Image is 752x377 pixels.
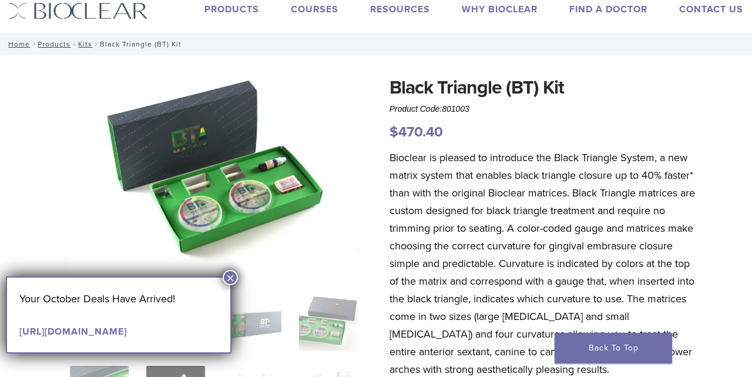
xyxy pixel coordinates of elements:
a: Kits [78,40,92,48]
a: Find A Doctor [569,4,647,15]
a: Products [204,4,259,15]
a: Home [5,40,30,48]
span: / [70,41,78,47]
a: Products [38,40,70,48]
span: 801003 [442,104,469,114]
img: Black Triangle (BT) Kit - Image 3 [223,292,281,351]
span: / [30,41,38,47]
a: Courses [291,4,338,15]
img: Intro Black Triangle Kit-6 - Copy [70,74,357,277]
h1: Black Triangle (BT) Kit [390,74,696,102]
a: Why Bioclear [462,4,538,15]
img: Black Triangle (BT) Kit - Image 4 [299,292,358,351]
span: $ [390,124,398,141]
button: Close [223,270,238,285]
a: Back To Top [555,333,672,363]
span: Product Code: [390,104,469,114]
a: Resources [370,4,430,15]
img: Bioclear [9,2,148,19]
a: Contact Us [679,4,743,15]
a: [URL][DOMAIN_NAME] [19,326,127,338]
span: / [92,41,100,47]
p: Your October Deals Have Arrived! [19,290,218,308]
bdi: 470.40 [390,124,443,141]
